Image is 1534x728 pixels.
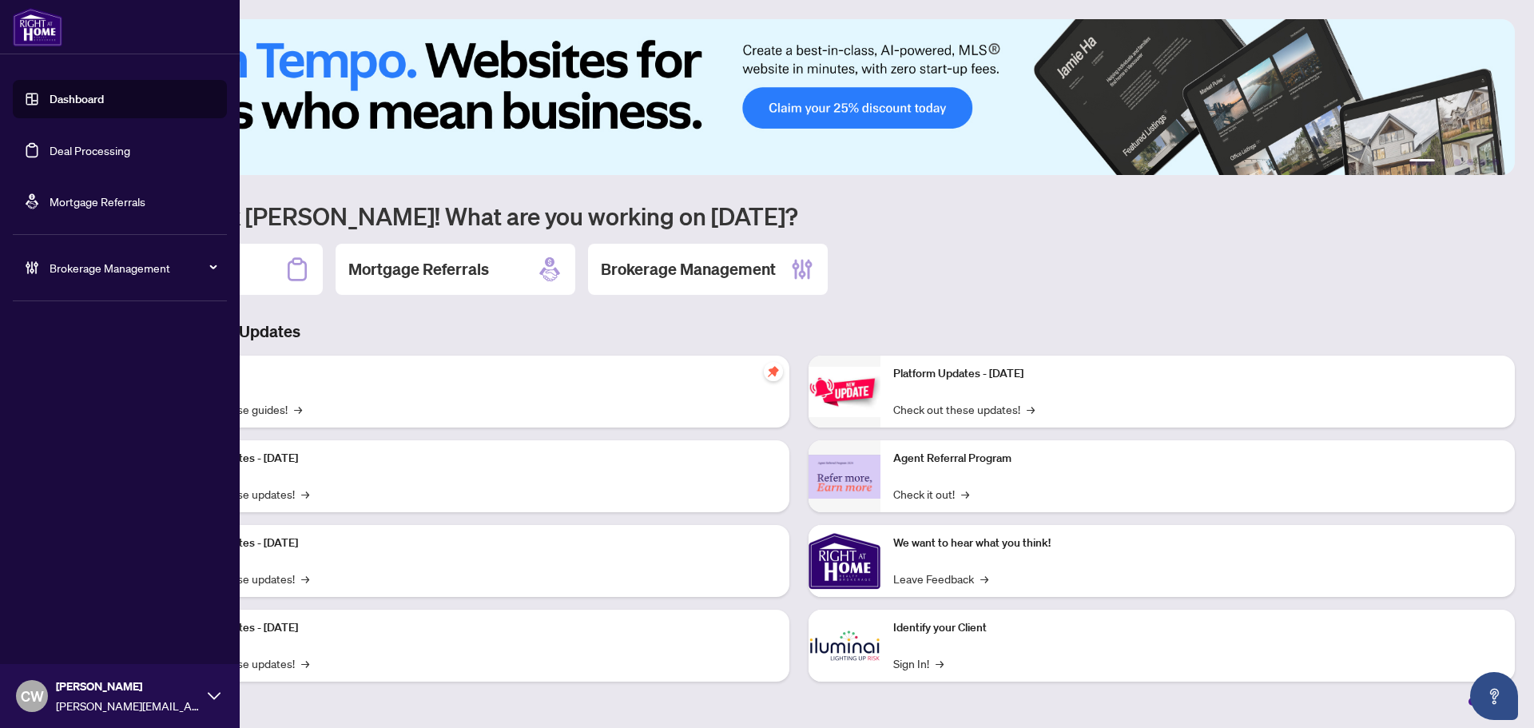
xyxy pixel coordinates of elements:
[1470,672,1518,720] button: Open asap
[809,367,880,417] img: Platform Updates - June 23, 2025
[961,485,969,503] span: →
[1454,159,1460,165] button: 3
[893,400,1035,418] a: Check out these updates!→
[893,654,944,672] a: Sign In!→
[168,619,777,637] p: Platform Updates - [DATE]
[809,610,880,682] img: Identify your Client
[301,654,309,672] span: →
[1492,159,1499,165] button: 6
[301,485,309,503] span: →
[1409,159,1435,165] button: 1
[809,455,880,499] img: Agent Referral Program
[893,535,1502,552] p: We want to hear what you think!
[893,485,969,503] a: Check it out!→
[1027,400,1035,418] span: →
[936,654,944,672] span: →
[764,362,783,381] span: pushpin
[893,570,988,587] a: Leave Feedback→
[50,92,104,106] a: Dashboard
[1467,159,1473,165] button: 4
[809,525,880,597] img: We want to hear what you think!
[56,697,200,714] span: [PERSON_NAME][EMAIL_ADDRESS][DOMAIN_NAME]
[1441,159,1448,165] button: 2
[50,194,145,209] a: Mortgage Referrals
[168,365,777,383] p: Self-Help
[83,320,1515,343] h3: Brokerage & Industry Updates
[893,619,1502,637] p: Identify your Client
[50,143,130,157] a: Deal Processing
[601,258,776,280] h2: Brokerage Management
[1480,159,1486,165] button: 5
[893,365,1502,383] p: Platform Updates - [DATE]
[56,678,200,695] span: [PERSON_NAME]
[294,400,302,418] span: →
[168,450,777,467] p: Platform Updates - [DATE]
[21,685,44,707] span: CW
[13,8,62,46] img: logo
[893,450,1502,467] p: Agent Referral Program
[83,201,1515,231] h1: Welcome back [PERSON_NAME]! What are you working on [DATE]?
[348,258,489,280] h2: Mortgage Referrals
[168,535,777,552] p: Platform Updates - [DATE]
[980,570,988,587] span: →
[301,570,309,587] span: →
[83,19,1515,175] img: Slide 0
[50,259,216,276] span: Brokerage Management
